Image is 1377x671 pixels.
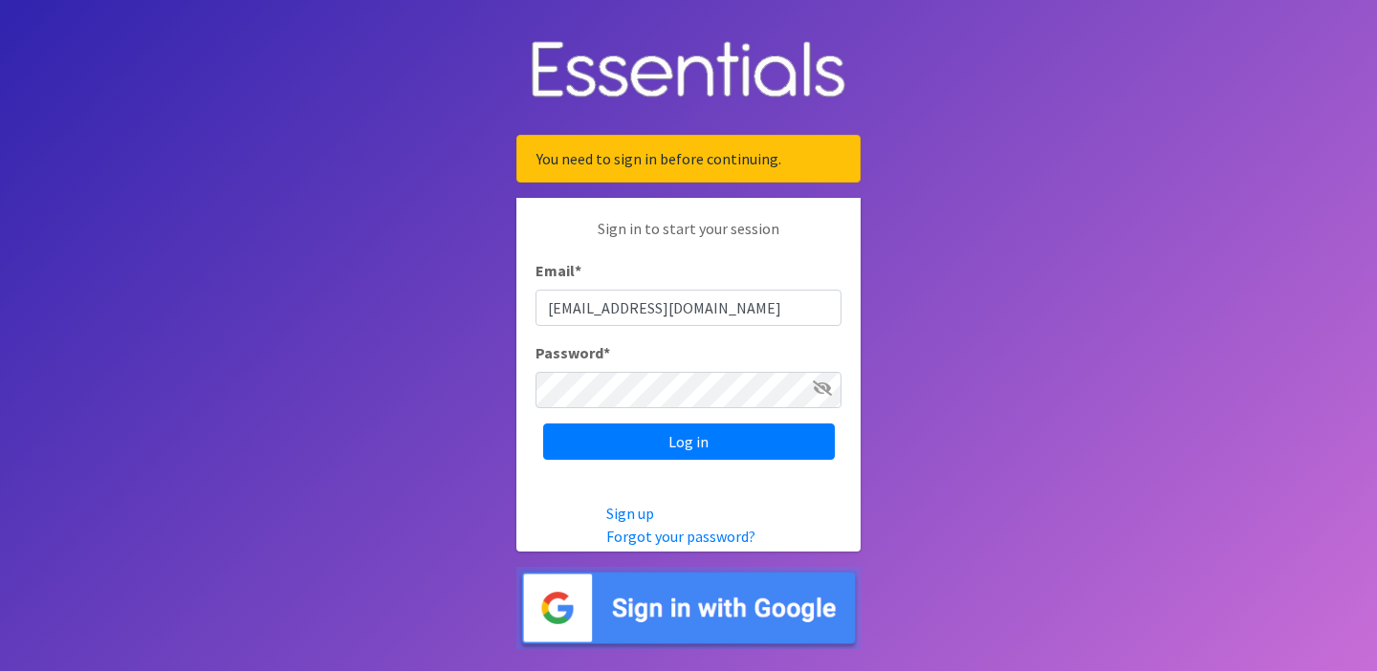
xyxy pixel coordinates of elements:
[603,343,610,362] abbr: required
[516,22,861,120] img: Human Essentials
[516,567,861,650] img: Sign in with Google
[606,504,654,523] a: Sign up
[575,261,581,280] abbr: required
[535,259,581,282] label: Email
[606,527,755,546] a: Forgot your password?
[543,423,835,460] input: Log in
[535,217,841,259] p: Sign in to start your session
[535,341,610,364] label: Password
[516,135,861,183] div: You need to sign in before continuing.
